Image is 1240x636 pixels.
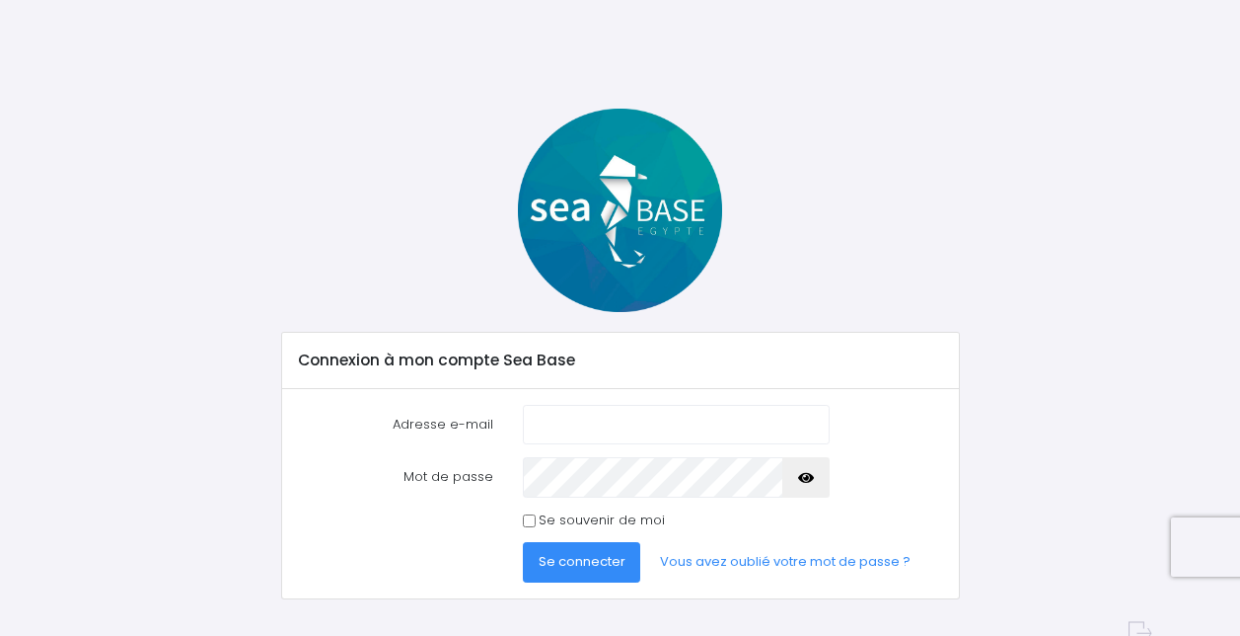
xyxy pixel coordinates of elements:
a: Vous avez oublié votre mot de passe ? [644,542,926,582]
span: Se connecter [539,552,625,571]
label: Mot de passe [283,457,508,497]
label: Se souvenir de moi [539,511,665,530]
button: Se connecter [523,542,641,582]
div: Connexion à mon compte Sea Base [282,333,959,388]
label: Adresse e-mail [283,405,508,444]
